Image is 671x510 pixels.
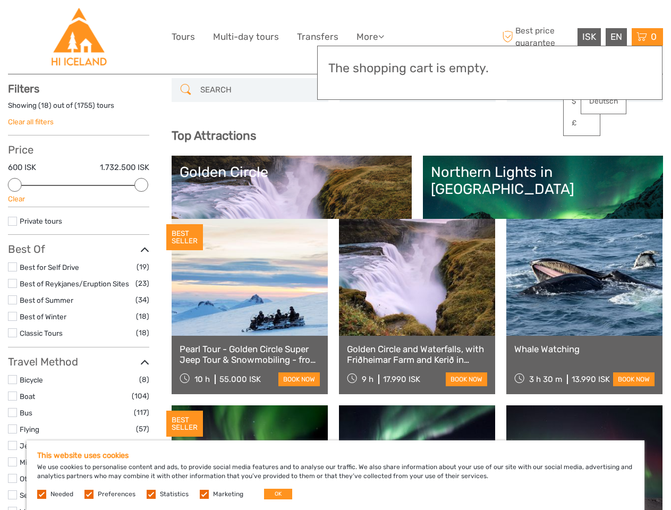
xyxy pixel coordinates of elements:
span: (57) [136,423,149,435]
a: Bus [20,409,32,417]
span: (8) [139,373,149,386]
span: (18) [136,310,149,322]
span: (23) [135,277,149,290]
div: Clear [8,194,149,204]
p: We're away right now. Please check back later! [15,19,120,27]
span: (117) [134,406,149,419]
h3: Price [8,143,149,156]
span: (34) [135,294,149,306]
h5: This website uses cookies [37,451,634,460]
span: (18) [136,327,149,339]
a: More [356,29,384,45]
a: Clear all filters [8,117,54,126]
a: Pearl Tour - Golden Circle Super Jeep Tour & Snowmobiling - from [GEOGRAPHIC_DATA] [180,344,320,365]
div: We use cookies to personalise content and ads, to provide social media features and to analyse ou... [27,440,644,510]
label: 18 [41,100,49,110]
label: Needed [50,490,73,499]
a: Golden Circle [180,164,404,238]
label: 1755 [77,100,92,110]
a: Flying [20,425,39,433]
label: Preferences [98,490,135,499]
label: 1.732.500 ISK [100,162,149,173]
a: £ [564,114,600,133]
div: 55.000 ISK [219,375,261,384]
a: Northern Lights in [GEOGRAPHIC_DATA] [431,164,655,238]
span: 0 [649,31,658,42]
h3: The shopping cart is empty. [328,61,651,76]
span: (392) [131,439,149,452]
a: Boat [20,392,35,401]
a: Other / Non-Travel [20,474,81,483]
label: 600 ISK [8,162,36,173]
input: SEARCH [196,81,322,99]
div: BEST SELLER [166,411,203,437]
a: Whale Watching [514,344,655,354]
a: Golden Circle and Waterfalls, with Friðheimar Farm and Kerið in small group [347,344,487,365]
a: Transfers [297,29,338,45]
div: Golden Circle [180,164,404,181]
span: Best price guarantee [499,25,575,48]
button: OK [264,489,292,499]
a: Best of Summer [20,296,73,304]
div: EN [606,28,627,46]
a: Best of Reykjanes/Eruption Sites [20,279,129,288]
a: Mini Bus / Car [20,458,65,466]
a: Deutsch [581,92,626,111]
div: Showing ( ) out of ( ) tours [8,100,149,117]
div: BEST SELLER [166,224,203,251]
span: 10 h [194,375,210,384]
a: Classic Tours [20,329,63,337]
a: Best for Self Drive [20,263,79,271]
a: Multi-day tours [213,29,279,45]
a: Jeep / 4x4 [20,441,56,450]
a: book now [278,372,320,386]
a: Best of Winter [20,312,66,321]
a: Tours [172,29,195,45]
span: (104) [132,390,149,402]
span: (19) [137,261,149,273]
div: 13.990 ISK [572,375,610,384]
a: book now [613,372,655,386]
strong: Filters [8,82,39,95]
b: Top Attractions [172,129,256,143]
label: Marketing [213,490,243,499]
div: 17.990 ISK [383,375,420,384]
a: book now [446,372,487,386]
a: Self-Drive [20,491,53,499]
h3: Travel Method [8,355,149,368]
h3: Best Of [8,243,149,256]
span: 3 h 30 m [529,375,562,384]
a: $ [564,92,600,111]
button: Open LiveChat chat widget [122,16,135,29]
span: ISK [582,31,596,42]
a: Bicycle [20,376,43,384]
div: Northern Lights in [GEOGRAPHIC_DATA] [431,164,655,198]
span: 9 h [362,375,373,384]
label: Statistics [160,490,189,499]
img: Hostelling International [50,8,108,66]
a: Private tours [20,217,62,225]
